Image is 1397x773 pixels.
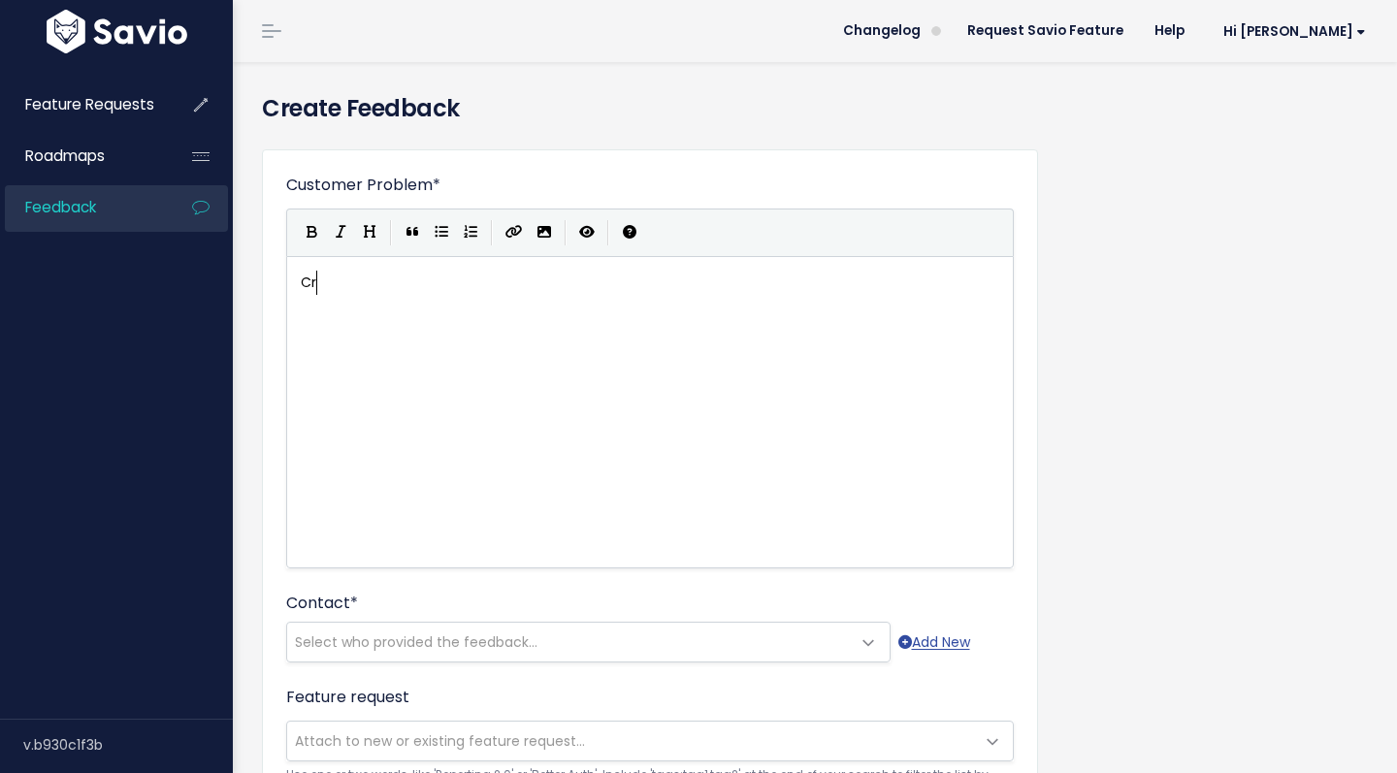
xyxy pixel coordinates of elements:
i: | [491,220,493,244]
button: Bold [297,218,326,247]
span: Roadmaps [25,145,105,166]
button: Create Link [499,218,530,247]
a: Feedback [5,185,161,230]
a: Request Savio Feature [952,16,1139,46]
span: Attach to new or existing feature request... [295,731,585,751]
span: Changelog [843,24,921,38]
img: logo-white.9d6f32f41409.svg [42,10,192,53]
i: | [390,220,392,244]
span: Hi [PERSON_NAME] [1223,24,1366,39]
label: Feature request [286,686,409,709]
a: Feature Requests [5,82,161,127]
i: | [565,220,567,244]
button: Import an image [530,218,559,247]
button: Markdown Guide [615,218,644,247]
button: Italic [326,218,355,247]
a: Roadmaps [5,134,161,178]
button: Heading [355,218,384,247]
h4: Create Feedback [262,91,1368,126]
span: Feedback [25,197,96,217]
a: Hi [PERSON_NAME] [1200,16,1381,47]
span: Feature Requests [25,94,154,114]
button: Numbered List [456,218,485,247]
span: Select who provided the feedback... [295,632,537,652]
button: Toggle Preview [572,218,601,247]
button: Quote [398,218,427,247]
a: Add New [898,630,970,655]
span: Cr [301,273,316,292]
a: Help [1139,16,1200,46]
div: v.b930c1f3b [23,720,233,770]
label: Contact [286,592,358,615]
button: Generic List [427,218,456,247]
label: Customer Problem [286,174,440,197]
i: | [607,220,609,244]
